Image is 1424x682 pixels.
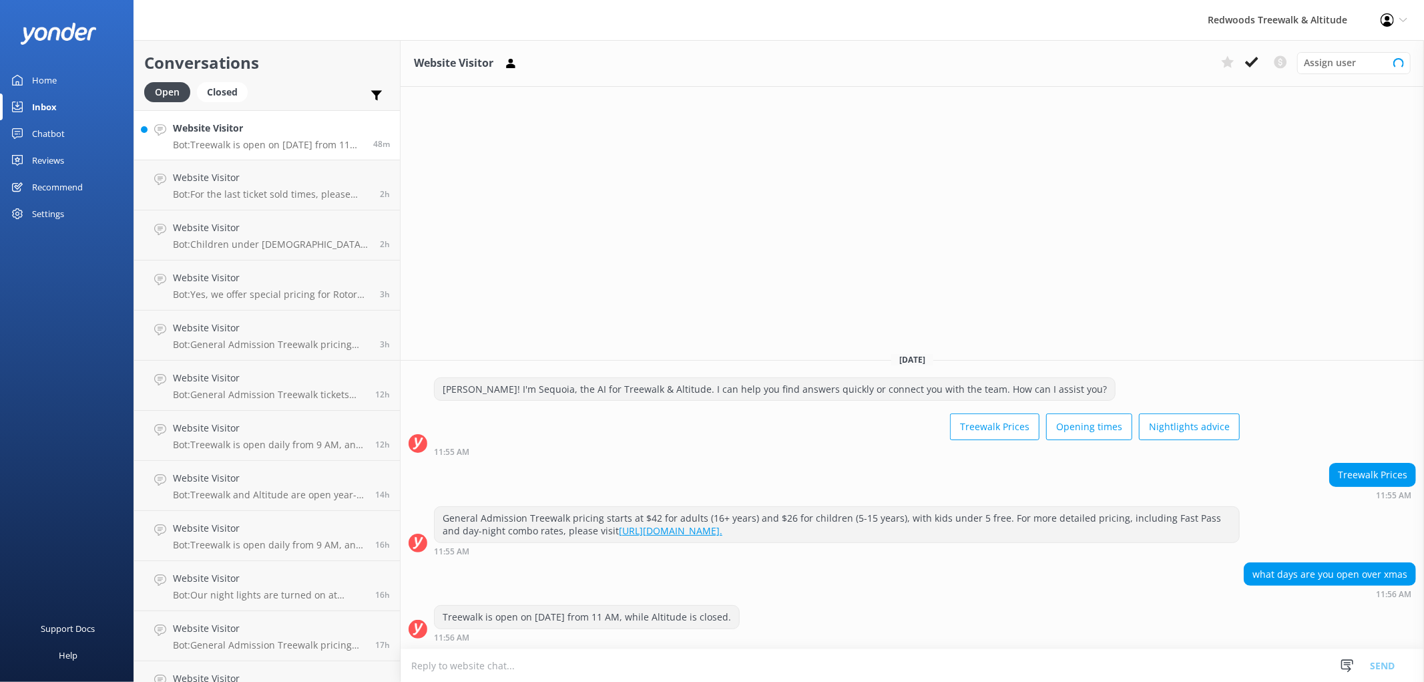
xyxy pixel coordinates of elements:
[380,339,390,350] span: Oct 15 2025 09:06am (UTC +13:00) Pacific/Auckland
[434,448,469,456] strong: 11:55 AM
[59,642,77,669] div: Help
[1046,413,1132,440] button: Opening times
[134,210,400,261] a: Website VisitorBot:Children under [DEMOGRAPHIC_DATA] are free of charge and do not need a ticket....
[134,311,400,361] a: Website VisitorBot:General Admission Treewalk pricing starts at $42 for adults (16+ years) and $2...
[173,589,365,601] p: Bot: Our night lights are turned on at sunset, and the night walk starts 20 minutes thereafter. E...
[173,471,365,486] h4: Website Visitor
[1297,52,1411,73] div: Assign User
[173,188,370,200] p: Bot: For the last ticket sold times, please check our website FAQs at [URL][DOMAIN_NAME].
[434,633,740,642] div: Oct 15 2025 11:56am (UTC +13:00) Pacific/Auckland
[375,489,390,500] span: Oct 14 2025 10:11pm (UTC +13:00) Pacific/Auckland
[435,606,739,629] div: Treewalk is open on [DATE] from 11 AM, while Altitude is closed.
[173,121,363,136] h4: Website Visitor
[1330,464,1415,486] div: Treewalk Prices
[173,170,370,185] h4: Website Visitor
[173,621,365,636] h4: Website Visitor
[375,639,390,651] span: Oct 14 2025 07:12pm (UTC +13:00) Pacific/Auckland
[134,611,400,661] a: Website VisitorBot:General Admission Treewalk pricing starts at $42 for adults (16+ years) and $2...
[434,447,1240,456] div: Oct 15 2025 11:55am (UTC +13:00) Pacific/Auckland
[173,371,365,385] h4: Website Visitor
[380,188,390,200] span: Oct 15 2025 10:32am (UTC +13:00) Pacific/Auckland
[134,511,400,561] a: Website VisitorBot:Treewalk is open daily from 9 AM, and Glowworms from 10 AM. For specific closi...
[197,82,248,102] div: Closed
[1376,492,1411,500] strong: 11:55 AM
[173,639,365,651] p: Bot: General Admission Treewalk pricing starts at $42 for adults (16+ years) and $26 for children...
[134,411,400,461] a: Website VisitorBot:Treewalk is open daily from 9 AM, and Glowworms open at 10 AM. For last ticket...
[375,589,390,601] span: Oct 14 2025 07:55pm (UTC +13:00) Pacific/Auckland
[32,67,57,94] div: Home
[134,561,400,611] a: Website VisitorBot:Our night lights are turned on at sunset, and the night walk starts 20 minutes...
[173,339,370,351] p: Bot: General Admission Treewalk pricing starts at $42 for adults (16+ years) and $26 for children...
[434,548,469,556] strong: 11:55 AM
[619,524,722,537] a: [URL][DOMAIN_NAME].
[173,139,363,151] p: Bot: Treewalk is open on [DATE] from 11 AM, while Altitude is closed.
[20,23,97,45] img: yonder-white-logo.png
[32,94,57,120] div: Inbox
[173,289,370,301] p: Bot: Yes, we offer special pricing for Rotorua locals. A General Admission Treewalk ticket is $21...
[134,160,400,210] a: Website VisitorBot:For the last ticket sold times, please check our website FAQs at [URL][DOMAIN_...
[197,84,254,99] a: Closed
[32,200,64,227] div: Settings
[32,147,64,174] div: Reviews
[173,539,365,551] p: Bot: Treewalk is open daily from 9 AM, and Glowworms from 10 AM. For specific closing times, plea...
[373,138,390,150] span: Oct 15 2025 11:56am (UTC +13:00) Pacific/Auckland
[375,539,390,550] span: Oct 14 2025 08:03pm (UTC +13:00) Pacific/Auckland
[173,220,370,235] h4: Website Visitor
[173,489,365,501] p: Bot: Treewalk and Altitude are open year-round, including public holidays.
[380,238,390,250] span: Oct 15 2025 10:23am (UTC +13:00) Pacific/Auckland
[134,110,400,160] a: Website VisitorBot:Treewalk is open on [DATE] from 11 AM, while Altitude is closed.48m
[32,120,65,147] div: Chatbot
[173,389,365,401] p: Bot: General Admission Treewalk tickets purchased online are valid for up to 12 months from the p...
[134,461,400,511] a: Website VisitorBot:Treewalk and Altitude are open year-round, including public holidays.14h
[134,261,400,311] a: Website VisitorBot:Yes, we offer special pricing for Rotorua locals. A General Admission Treewalk...
[1329,490,1416,500] div: Oct 15 2025 11:55am (UTC +13:00) Pacific/Auckland
[434,546,1240,556] div: Oct 15 2025 11:55am (UTC +13:00) Pacific/Auckland
[1244,589,1416,599] div: Oct 15 2025 11:56am (UTC +13:00) Pacific/Auckland
[32,174,83,200] div: Recommend
[173,321,370,335] h4: Website Visitor
[41,615,95,642] div: Support Docs
[950,413,1039,440] button: Treewalk Prices
[1244,563,1415,586] div: what days are you open over xmas
[173,421,365,436] h4: Website Visitor
[173,238,370,250] p: Bot: Children under [DEMOGRAPHIC_DATA] are free of charge and do not need a ticket. They can join...
[435,507,1239,542] div: General Admission Treewalk pricing starts at $42 for adults (16+ years) and $26 for children (5-1...
[375,439,390,450] span: Oct 15 2025 12:06am (UTC +13:00) Pacific/Auckland
[173,271,370,285] h4: Website Visitor
[375,389,390,400] span: Oct 15 2025 12:42am (UTC +13:00) Pacific/Auckland
[173,521,365,536] h4: Website Visitor
[144,84,197,99] a: Open
[435,378,1115,401] div: [PERSON_NAME]! I'm Sequoia, the AI for Treewalk & Altitude. I can help you find answers quickly o...
[144,82,190,102] div: Open
[1376,590,1411,599] strong: 11:56 AM
[173,439,365,451] p: Bot: Treewalk is open daily from 9 AM, and Glowworms open at 10 AM. For last ticket sold times, p...
[173,571,365,586] h4: Website Visitor
[1139,413,1240,440] button: Nightlights advice
[380,289,390,300] span: Oct 15 2025 09:19am (UTC +13:00) Pacific/Auckland
[414,55,493,72] h3: Website Visitor
[144,50,390,75] h2: Conversations
[1304,55,1356,70] span: Assign user
[891,354,933,365] span: [DATE]
[434,634,469,642] strong: 11:56 AM
[134,361,400,411] a: Website VisitorBot:General Admission Treewalk tickets purchased online are valid for up to 12 mon...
